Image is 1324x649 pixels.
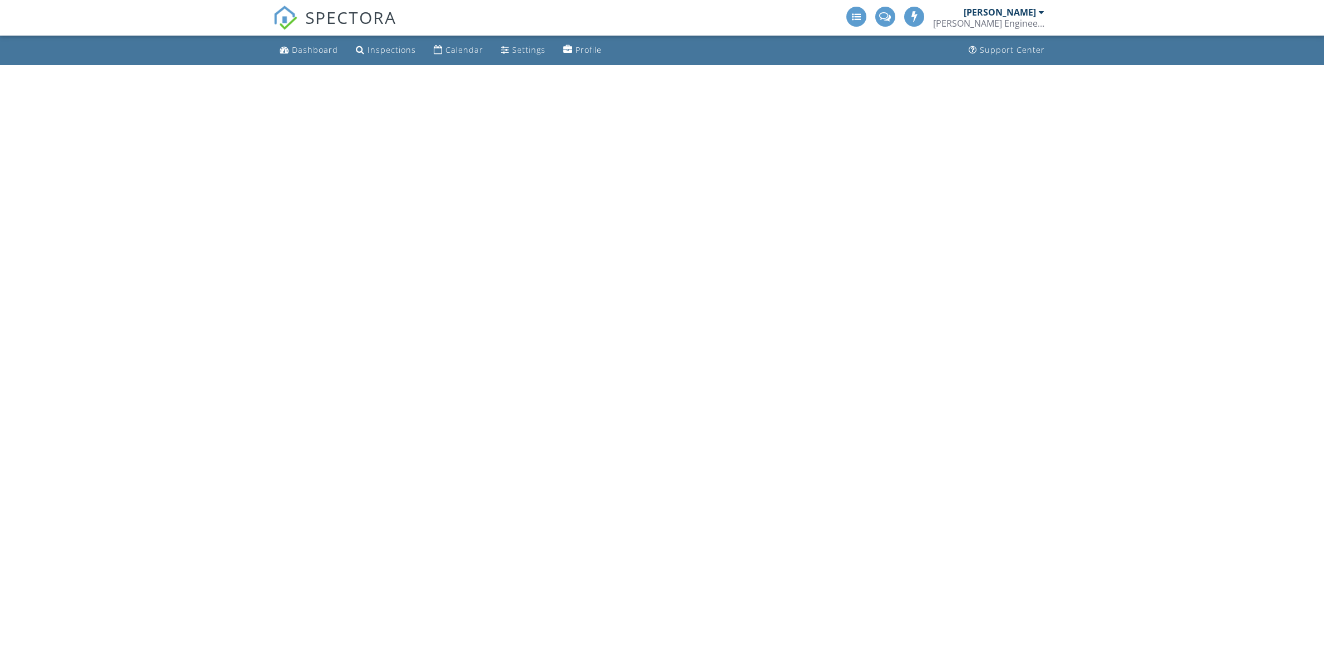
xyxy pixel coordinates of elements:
img: The Best Home Inspection Software - Spectora [273,6,297,30]
div: Profile [576,44,602,55]
div: Support Center [980,44,1045,55]
a: Calendar [429,40,488,61]
a: Profile [559,40,606,61]
a: Inspections [351,40,420,61]
div: Calendar [445,44,483,55]
a: Settings [497,40,550,61]
a: SPECTORA [273,15,396,38]
div: [PERSON_NAME] [964,7,1036,18]
a: Support Center [964,40,1049,61]
div: Hedderman Engineering. INC. [933,18,1044,29]
a: Dashboard [275,40,343,61]
span: SPECTORA [305,6,396,29]
div: Inspections [368,44,416,55]
div: Dashboard [292,44,338,55]
div: Settings [512,44,546,55]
